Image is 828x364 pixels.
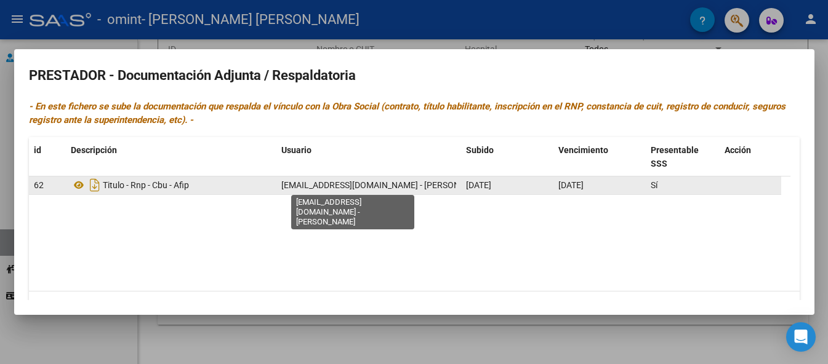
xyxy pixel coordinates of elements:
datatable-header-cell: Subido [461,137,553,178]
datatable-header-cell: Presentable SSS [646,137,720,178]
h2: PRESTADOR - Documentación Adjunta / Respaldatoria [29,64,800,87]
span: Usuario [281,145,312,155]
span: [DATE] [558,180,584,190]
span: Subido [466,145,494,155]
datatable-header-cell: Descripción [66,137,276,178]
datatable-header-cell: Usuario [276,137,461,178]
span: Vencimiento [558,145,608,155]
span: Acción [725,145,751,155]
span: id [34,145,41,155]
i: Descargar documento [87,175,103,195]
div: Open Intercom Messenger [786,322,816,352]
span: Descripción [71,145,117,155]
div: 1 total [29,291,800,322]
datatable-header-cell: id [29,137,66,178]
span: Titulo - Rnp - Cbu - Afip [103,180,189,190]
span: Presentable SSS [651,145,699,169]
span: [DATE] [466,180,491,190]
span: 62 [34,180,44,190]
datatable-header-cell: Acción [720,137,781,178]
datatable-header-cell: Vencimiento [553,137,646,178]
span: [EMAIL_ADDRESS][DOMAIN_NAME] - [PERSON_NAME] [281,180,490,190]
i: - En este fichero se sube la documentación que respalda el vínculo con la Obra Social (contrato, ... [29,101,786,126]
span: Sí [651,180,657,190]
